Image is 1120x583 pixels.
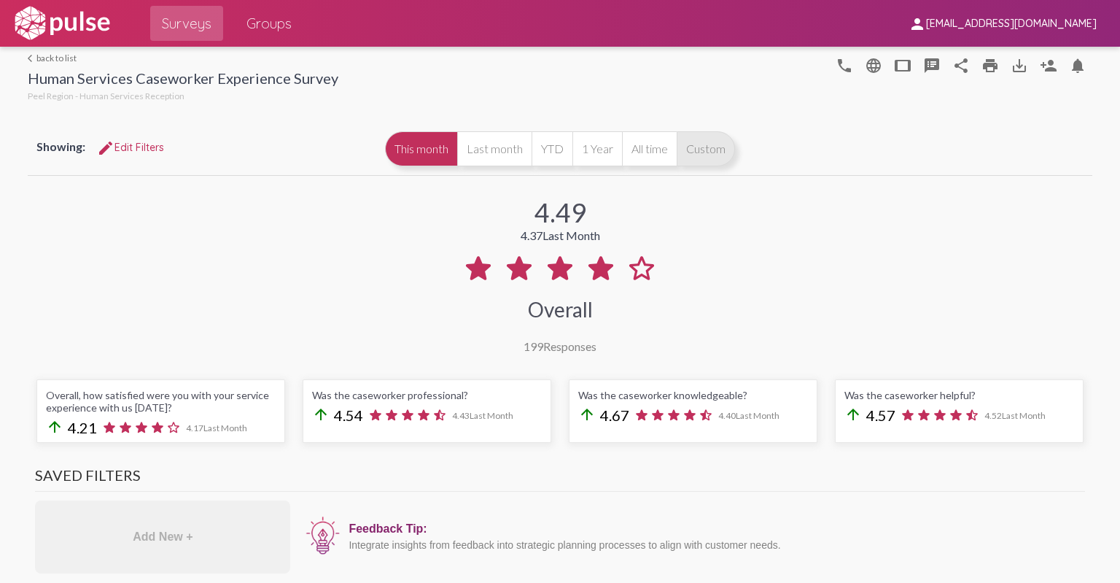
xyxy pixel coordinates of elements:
[888,50,917,80] button: tablet
[1063,50,1092,80] button: Bell
[452,410,513,421] span: 4.43
[385,131,457,166] button: This month
[528,297,593,322] div: Overall
[12,5,112,42] img: white-logo.svg
[97,139,114,157] mat-icon: Edit Filters
[521,228,600,242] div: 4.37
[186,422,247,433] span: 4.17
[859,50,888,80] button: language
[917,50,946,80] button: speaker_notes
[28,54,36,63] mat-icon: arrow_back_ios
[334,406,363,424] span: 4.54
[976,50,1005,80] a: print
[35,466,1084,492] h3: Saved Filters
[534,196,586,228] div: 4.49
[897,9,1108,36] button: [EMAIL_ADDRESS][DOMAIN_NAME]
[844,389,1074,401] div: Was the caseworker helpful?
[470,410,513,421] span: Last Month
[349,522,1077,536] div: Feedback Tip:
[622,131,677,166] button: All time
[677,131,735,166] button: Custom
[909,15,926,33] mat-icon: person
[150,6,223,41] a: Surveys
[524,339,543,353] span: 199
[542,228,600,242] span: Last Month
[524,339,596,353] div: Responses
[952,57,970,74] mat-icon: Share
[926,18,1097,31] span: [EMAIL_ADDRESS][DOMAIN_NAME]
[246,10,292,36] span: Groups
[162,10,211,36] span: Surveys
[946,50,976,80] button: Share
[85,134,176,161] button: Edit FiltersEdit Filters
[35,501,290,574] div: Add New +
[312,406,330,423] mat-icon: arrow_upward
[578,406,596,423] mat-icon: arrow_upward
[1011,57,1028,74] mat-icon: Download
[836,57,853,74] mat-icon: language
[578,389,808,401] div: Was the caseworker knowledgeable?
[36,139,85,153] span: Showing:
[532,131,572,166] button: YTD
[572,131,622,166] button: 1 Year
[600,406,629,424] span: 4.67
[28,69,338,90] div: Human Services Caseworker Experience Survey
[312,389,542,401] div: Was the caseworker professional?
[349,539,1077,551] div: Integrate insights from feedback into strategic planning processes to align with customer needs.
[866,406,895,424] span: 4.57
[894,57,911,74] mat-icon: tablet
[830,50,859,80] button: language
[46,389,276,414] div: Overall, how satisfied were you with your service experience with us [DATE]?
[68,419,97,436] span: 4.21
[203,422,247,433] span: Last Month
[305,515,341,556] img: icon12.png
[97,141,164,154] span: Edit Filters
[457,131,532,166] button: Last month
[1040,57,1057,74] mat-icon: Person
[1005,50,1034,80] button: Download
[844,406,862,423] mat-icon: arrow_upward
[1002,410,1046,421] span: Last Month
[923,57,941,74] mat-icon: speaker_notes
[736,410,779,421] span: Last Month
[718,410,779,421] span: 4.40
[1034,50,1063,80] button: Person
[235,6,303,41] a: Groups
[865,57,882,74] mat-icon: language
[28,53,338,63] a: back to list
[1069,57,1086,74] mat-icon: Bell
[28,90,184,101] span: Peel Region - Human Services Reception
[981,57,999,74] mat-icon: print
[46,418,63,436] mat-icon: arrow_upward
[984,410,1046,421] span: 4.52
